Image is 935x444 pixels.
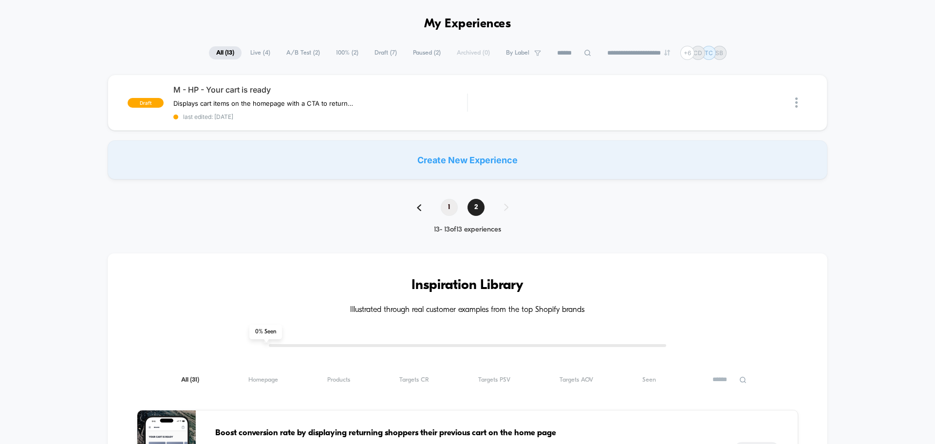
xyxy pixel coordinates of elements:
[399,376,429,384] span: Targets CR
[407,226,528,234] div: 13 - 13 of 13 experiences
[215,427,715,440] span: Boost conversion rate by displaying returning shoppers their previous cart on the home page
[680,46,694,60] div: + 6
[417,204,421,211] img: pagination back
[329,46,366,59] span: 100% ( 2 )
[190,377,199,383] span: ( 31 )
[243,46,278,59] span: Live ( 4 )
[128,98,164,108] span: draft
[249,325,282,339] span: 0 % Seen
[327,376,350,384] span: Products
[705,49,713,57] p: TC
[248,376,278,384] span: Homepage
[693,49,702,57] p: CD
[642,376,656,384] span: Seen
[137,306,798,315] h4: Illustrated through real customer examples from the top Shopify brands
[795,97,798,108] img: close
[441,199,458,216] span: 1
[108,140,827,179] div: Create New Experience
[664,50,670,56] img: end
[560,376,593,384] span: Targets AOV
[715,49,723,57] p: SB
[181,376,199,384] span: All
[467,199,485,216] span: 2
[173,113,467,120] span: last edited: [DATE]
[424,17,511,31] h1: My Experiences
[137,278,798,293] h3: Inspiration Library
[478,376,510,384] span: Targets PSV
[209,46,242,59] span: All ( 13 )
[367,46,404,59] span: Draft ( 7 )
[173,85,467,95] span: M - HP - Your cart is ready
[406,46,448,59] span: Paused ( 2 )
[506,49,529,57] span: By Label
[173,99,354,107] span: Displays cart items on the homepage with a CTA to return to cart.
[279,46,327,59] span: A/B Test ( 2 )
